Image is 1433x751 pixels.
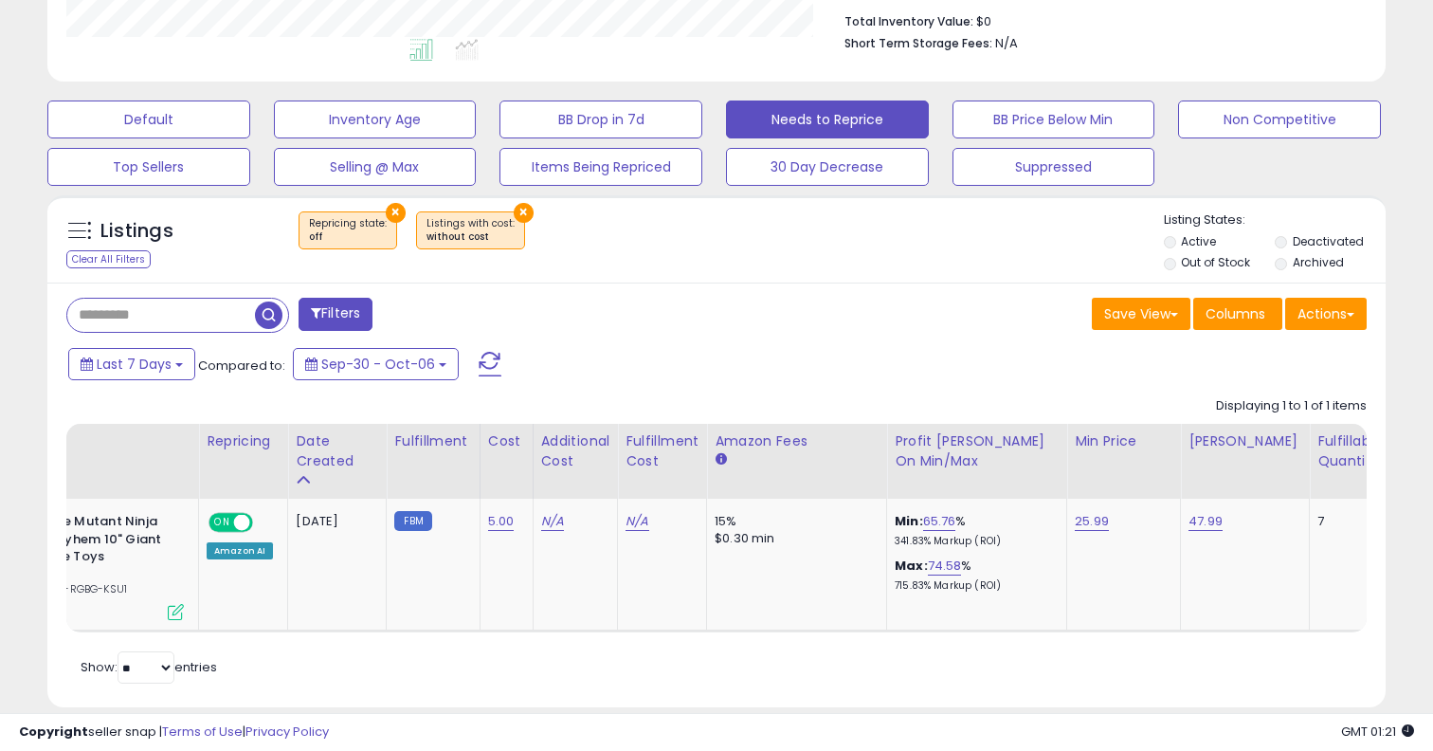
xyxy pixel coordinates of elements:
[426,216,515,245] span: Listings with cost :
[1188,431,1301,451] div: [PERSON_NAME]
[309,216,387,245] span: Repricing state :
[626,512,648,531] a: N/A
[715,451,726,468] small: Amazon Fees.
[1341,723,1414,741] span: 2025-10-14 01:21 GMT
[1293,233,1364,249] label: Deactivated
[715,530,872,547] div: $0.30 min
[844,9,1352,31] li: $0
[207,542,273,559] div: Amazon AI
[626,431,698,471] div: Fulfillment Cost
[887,424,1067,499] th: The percentage added to the cost of goods (COGS) that forms the calculator for Min & Max prices.
[100,218,173,245] h5: Listings
[952,148,1155,186] button: Suppressed
[715,431,879,451] div: Amazon Fees
[1092,298,1190,330] button: Save View
[1193,298,1282,330] button: Columns
[299,298,372,331] button: Filters
[198,357,285,375] span: Compared to:
[19,723,88,741] strong: Copyright
[726,148,929,186] button: 30 Day Decrease
[541,512,564,531] a: N/A
[1317,513,1376,530] div: 7
[1181,254,1250,270] label: Out of Stock
[1216,397,1367,415] div: Displaying 1 to 1 of 1 items
[9,581,127,596] span: | SKU: 3D-RGBG-KSU1
[1293,254,1344,270] label: Archived
[928,557,962,576] a: 74.58
[895,579,1052,593] p: 715.83% Markup (ROI)
[1075,431,1172,451] div: Min Price
[426,230,515,244] div: without cost
[895,558,1052,593] div: %
[296,513,372,530] div: [DATE]
[499,148,702,186] button: Items Being Repriced
[245,723,329,741] a: Privacy Policy
[386,203,406,223] button: ×
[952,101,1155,138] button: BB Price Below Min
[895,557,928,575] b: Max:
[81,658,217,676] span: Show: entries
[293,348,459,380] button: Sep-30 - Oct-06
[1188,512,1223,531] a: 47.99
[394,511,431,531] small: FBM
[1075,512,1109,531] a: 25.99
[394,431,471,451] div: Fulfillment
[321,355,435,374] span: Sep-30 - Oct-06
[1178,101,1381,138] button: Non Competitive
[844,13,973,29] b: Total Inventory Value:
[274,101,477,138] button: Inventory Age
[68,348,195,380] button: Last 7 Days
[715,513,872,530] div: 15%
[1164,211,1387,229] p: Listing States:
[210,515,234,531] span: ON
[895,535,1052,548] p: 341.83% Markup (ROI)
[995,34,1018,52] span: N/A
[488,512,515,531] a: 5.00
[207,431,280,451] div: Repricing
[923,512,956,531] a: 65.76
[895,512,923,530] b: Min:
[19,724,329,742] div: seller snap | |
[1285,298,1367,330] button: Actions
[296,431,378,471] div: Date Created
[726,101,929,138] button: Needs to Reprice
[274,148,477,186] button: Selling @ Max
[1181,233,1216,249] label: Active
[47,101,250,138] button: Default
[488,431,525,451] div: Cost
[895,431,1059,471] div: Profit [PERSON_NAME] on Min/Max
[66,250,151,268] div: Clear All Filters
[97,355,172,374] span: Last 7 Days
[541,431,610,471] div: Additional Cost
[47,148,250,186] button: Top Sellers
[309,230,387,244] div: off
[895,513,1052,548] div: %
[1206,304,1265,323] span: Columns
[1317,431,1383,471] div: Fulfillable Quantity
[514,203,534,223] button: ×
[162,723,243,741] a: Terms of Use
[844,35,992,51] b: Short Term Storage Fees:
[499,101,702,138] button: BB Drop in 7d
[250,515,281,531] span: OFF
